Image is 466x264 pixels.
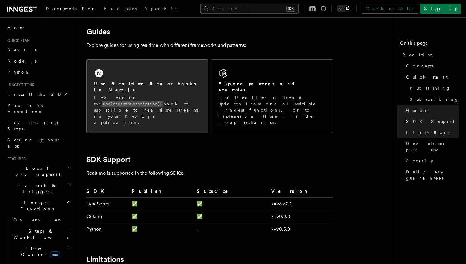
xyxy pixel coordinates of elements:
[194,223,268,236] td: -
[402,52,434,58] span: Realtime
[5,163,72,180] button: Local Development
[403,166,459,184] a: Delivery guarantees
[50,251,60,258] span: new
[286,6,295,12] kbd: ⌘K
[144,6,177,11] span: AgentKit
[86,169,333,177] p: Realtime is supported in the following SDKs:
[7,25,25,31] span: Home
[86,187,129,198] th: SDK
[194,187,268,198] th: Subscribe
[5,83,35,87] span: Inngest tour
[11,228,69,240] span: Steps & Workflows
[406,63,434,69] span: Concepts
[129,187,194,198] th: Publish
[5,100,72,117] a: Your first Functions
[5,44,72,55] a: Next.js
[219,95,325,125] p: Use Realtime to stream updates from one or multiple Inngest functions, or to implement a Human-in...
[7,120,59,131] span: Leveraging Steps
[11,225,72,243] button: Steps & Workflows
[5,134,72,152] a: Setting up your app
[400,39,459,49] h4: On this page
[11,245,68,258] span: Flow Control
[406,140,459,153] span: Developer preview
[141,2,181,17] a: AgentKit
[5,67,72,78] a: Python
[403,105,459,116] a: Guides
[211,59,333,133] a: Explore patterns and examplesUse Realtime to stream updates from one or multiple Inngest function...
[11,243,72,260] button: Flow Controlnew
[410,85,451,91] span: Publishing
[5,89,72,100] a: Install the SDK
[86,210,129,223] td: Golang
[362,4,418,14] a: Contact sales
[403,116,459,127] a: SDK Support
[219,81,325,93] h2: Explore patterns and examples
[5,22,72,33] a: Home
[5,117,72,134] a: Leveraging Steps
[129,223,194,236] td: ✅
[86,223,129,236] td: Python
[269,210,333,223] td: >=v0.9.0
[403,155,459,166] a: Security
[5,55,72,67] a: Node.js
[5,165,67,177] span: Local Development
[269,187,333,198] th: Version
[100,2,141,17] a: Examples
[194,210,268,223] td: ✅
[7,92,71,97] span: Install the SDK
[400,49,459,60] a: Realtime
[410,96,459,102] span: Subscribing
[94,81,201,93] h2: Use Realtime React hooks in Next.js
[406,107,428,113] span: Guides
[406,158,433,164] span: Security
[86,27,110,36] a: Guides
[5,200,67,212] span: Inngest Functions
[46,6,96,11] span: Documentation
[7,59,37,63] span: Node.js
[5,197,72,214] button: Inngest Functions
[269,198,333,210] td: >=v3.32.0
[200,4,299,14] button: Search...⌘K
[7,47,37,52] span: Next.js
[86,198,129,210] td: TypeScript
[42,2,100,17] a: Documentation
[7,137,60,148] span: Setting up your app
[13,217,77,222] span: Overview
[337,5,351,12] button: Toggle dark mode
[94,95,201,125] p: Leverage the hook to subscribe to realtime streams in your Next.js application.
[407,83,459,94] a: Publishing
[5,38,32,43] span: Quick start
[5,182,67,195] span: Events & Triggers
[420,4,461,14] a: Sign Up
[129,210,194,223] td: ✅
[104,6,137,11] span: Examples
[406,129,450,136] span: Limitations
[11,214,72,225] a: Overview
[86,255,124,264] a: Limitations
[5,156,26,161] span: Features
[194,198,268,210] td: ✅
[403,127,459,138] a: Limitations
[403,71,459,83] a: Quick start
[403,60,459,71] a: Concepts
[7,70,30,75] span: Python
[406,74,448,80] span: Quick start
[7,103,44,114] span: Your first Functions
[403,138,459,155] a: Developer preview
[86,59,208,133] a: Use Realtime React hooks in Next.jsLeverage theuseInngestSubscription()hook to subscribe to realt...
[406,118,454,124] span: SDK Support
[86,155,131,164] a: SDK Support
[5,180,72,197] button: Events & Triggers
[407,94,459,105] a: Subscribing
[86,41,333,50] p: Explore guides for using realtime with different frameworks and patterns:
[406,169,459,181] span: Delivery guarantees
[269,223,333,236] td: >=v0.5.9
[129,198,194,210] td: ✅
[102,101,163,107] code: useInngestSubscription()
